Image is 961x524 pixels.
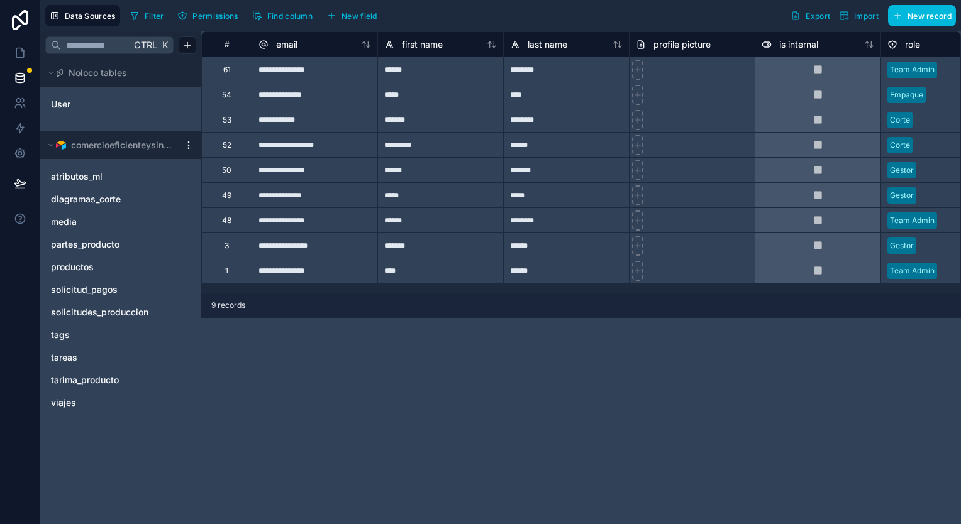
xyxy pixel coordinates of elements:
[56,140,66,150] img: Airtable Logo
[222,190,231,200] div: 49
[890,139,910,151] div: Corte
[806,11,830,21] span: Export
[890,89,923,101] div: Empaque
[908,11,952,21] span: New record
[51,261,94,273] span: productos
[51,374,119,386] span: tarima_producto
[854,11,879,21] span: Import
[65,11,116,21] span: Data Sources
[835,5,883,26] button: Import
[51,329,165,341] a: tags
[890,215,935,226] div: Team Admin
[45,212,196,232] div: media
[71,139,173,151] span: comercioeficienteysingular
[192,11,238,21] span: Permissions
[276,38,297,51] span: email
[45,64,189,82] button: Noloco tables
[51,283,165,296] a: solicitud_pagos
[223,65,231,75] div: 61
[45,166,196,187] div: atributos_ml
[51,306,165,319] a: solicitudes_produccion
[890,114,910,126] div: Corte
[51,216,165,228] a: media
[322,6,382,25] button: New field
[45,257,196,277] div: productos
[211,300,245,310] span: 9 records
[45,136,179,154] button: Airtable Logocomercioeficienteysingular
[225,266,228,276] div: 1
[883,5,956,26] a: New record
[45,280,196,300] div: solicitud_pagos
[45,94,196,114] div: User
[51,351,77,364] span: tareas
[51,396,76,409] span: viajes
[905,38,920,51] span: role
[51,306,148,319] span: solicitudes_produccion
[223,115,231,125] div: 53
[133,37,158,53] span: Ctrl
[51,216,77,228] span: media
[51,283,118,296] span: solicitud_pagos
[890,165,914,176] div: Gestor
[51,374,165,386] a: tarima_producto
[45,189,196,209] div: diagramas_corte
[173,6,247,25] a: Permissions
[69,67,127,79] span: Noloco tables
[779,38,818,51] span: is internal
[51,396,165,409] a: viajes
[45,393,196,413] div: viajes
[125,6,169,25] button: Filter
[222,90,231,100] div: 54
[51,261,165,273] a: productos
[45,370,196,390] div: tarima_producto
[51,238,119,251] span: partes_producto
[51,98,153,111] a: User
[223,140,231,150] div: 52
[888,5,956,26] button: New record
[51,238,165,251] a: partes_producto
[402,38,443,51] span: first name
[890,265,935,276] div: Team Admin
[890,64,935,75] div: Team Admin
[267,11,313,21] span: Find column
[222,216,231,226] div: 48
[890,190,914,201] div: Gestor
[51,98,70,111] span: User
[51,193,165,205] a: diagramas_corte
[51,351,165,364] a: tareas
[342,11,377,21] span: New field
[225,241,229,251] div: 3
[160,41,169,50] span: K
[51,170,165,183] a: atributos_ml
[45,325,196,345] div: tags
[653,38,711,51] span: profile picture
[45,5,120,26] button: Data Sources
[51,193,121,205] span: diagramas_corte
[145,11,164,21] span: Filter
[528,38,567,51] span: last name
[211,40,242,49] div: #
[173,6,242,25] button: Permissions
[222,165,231,175] div: 50
[51,170,103,183] span: atributos_ml
[45,347,196,368] div: tareas
[51,329,70,341] span: tags
[786,5,835,26] button: Export
[248,6,317,25] button: Find column
[45,302,196,322] div: solicitudes_produccion
[45,234,196,254] div: partes_producto
[890,240,914,251] div: Gestor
